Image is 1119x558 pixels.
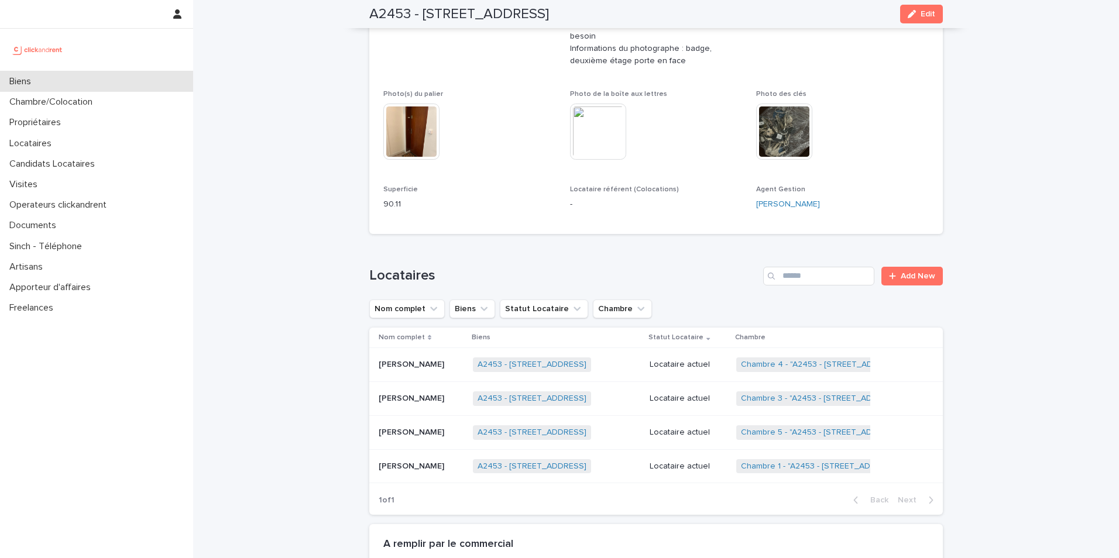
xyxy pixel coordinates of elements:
[5,179,47,190] p: Visites
[5,138,61,149] p: Locataires
[5,97,102,108] p: Chambre/Colocation
[369,415,943,449] tr: [PERSON_NAME][PERSON_NAME] A2453 - [STREET_ADDRESS] Locataire actuelChambre 5 - "A2453 - [STREET_...
[900,5,943,23] button: Edit
[756,91,806,98] span: Photo des clés
[570,186,679,193] span: Locataire référent (Colocations)
[5,261,52,273] p: Artisans
[570,198,743,211] p: -
[756,186,805,193] span: Agent Gestion
[5,76,40,87] p: Biens
[5,117,70,128] p: Propriétaires
[369,449,943,483] tr: [PERSON_NAME][PERSON_NAME] A2453 - [STREET_ADDRESS] Locataire actuelChambre 1 - "A2453 - [STREET_...
[763,267,874,285] input: Search
[383,186,418,193] span: Superficie
[9,38,66,61] img: UCB0brd3T0yccxBKYDjQ
[5,220,66,231] p: Documents
[650,461,727,471] p: Locataire actuel
[5,159,104,170] p: Candidats Locataires
[369,299,445,318] button: Nom complet
[379,425,447,438] p: [PERSON_NAME]
[650,360,727,370] p: Locataire actuel
[369,267,758,284] h1: Locataires
[741,394,904,404] a: Chambre 3 - "A2453 - [STREET_ADDRESS]"
[741,428,904,438] a: Chambre 5 - "A2453 - [STREET_ADDRESS]"
[478,360,586,370] a: A2453 - [STREET_ADDRESS]
[5,302,63,314] p: Freelances
[383,91,443,98] span: Photo(s) du palier
[735,331,766,344] p: Chambre
[383,198,556,211] p: 90.11
[570,91,667,98] span: Photo de la boîte aux lettres
[650,394,727,404] p: Locataire actuel
[369,382,943,416] tr: [PERSON_NAME][PERSON_NAME] A2453 - [STREET_ADDRESS] Locataire actuelChambre 3 - "A2453 - [STREET_...
[921,10,935,18] span: Edit
[5,241,91,252] p: Sinch - Téléphone
[901,272,935,280] span: Add New
[5,199,116,211] p: Operateurs clickandrent
[478,461,586,471] a: A2453 - [STREET_ADDRESS]
[472,331,490,344] p: Biens
[369,486,404,515] p: 1 of 1
[863,496,888,504] span: Back
[741,360,904,370] a: Chambre 4 - "A2453 - [STREET_ADDRESS]"
[893,495,943,505] button: Next
[478,394,586,404] a: A2453 - [STREET_ADDRESS]
[650,428,727,438] p: Locataire actuel
[648,331,703,344] p: Statut Locataire
[5,282,100,293] p: Apporteur d'affaires
[379,331,425,344] p: Nom complet
[756,198,820,211] a: [PERSON_NAME]
[369,6,549,23] h2: A2453 - [STREET_ADDRESS]
[844,495,893,505] button: Back
[741,461,902,471] a: Chambre 1 - "A2453 - [STREET_ADDRESS]"
[593,299,652,318] button: Chambre
[898,496,924,504] span: Next
[369,348,943,382] tr: [PERSON_NAME][PERSON_NAME] A2453 - [STREET_ADDRESS] Locataire actuelChambre 4 - "A2453 - [STREET_...
[881,267,943,285] a: Add New
[379,459,447,471] p: [PERSON_NAME]
[478,428,586,438] a: A2453 - [STREET_ADDRESS]
[379,391,447,404] p: [PERSON_NAME]
[500,299,588,318] button: Statut Locataire
[383,538,513,551] h2: A remplir par le commercial
[449,299,495,318] button: Biens
[379,357,447,370] p: [PERSON_NAME]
